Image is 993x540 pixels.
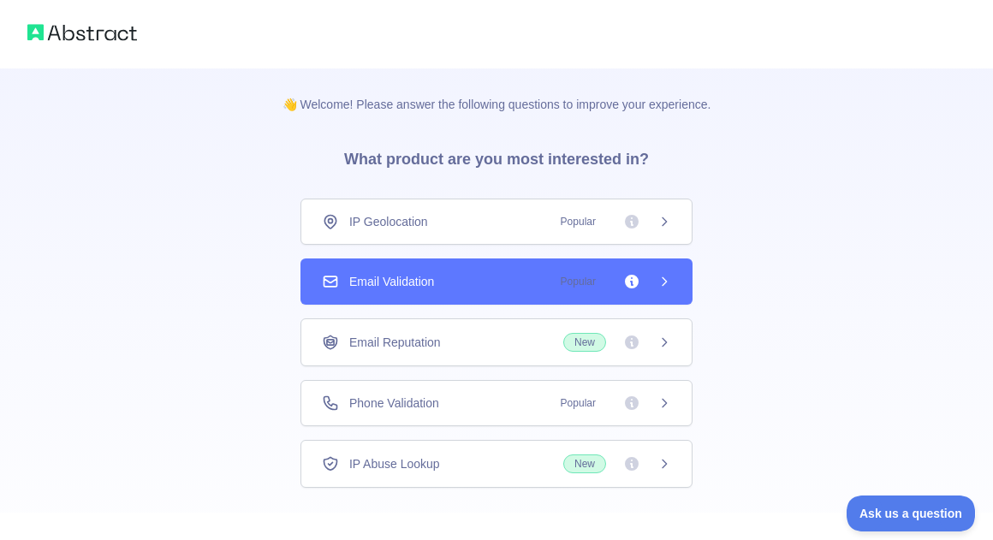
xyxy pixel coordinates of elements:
img: Abstract logo [27,21,137,45]
p: 👋 Welcome! Please answer the following questions to improve your experience. [255,68,739,113]
span: IP Abuse Lookup [349,455,440,472]
span: New [563,454,606,473]
span: New [563,333,606,352]
span: Popular [550,213,606,230]
span: Popular [550,273,606,290]
h3: What product are you most interested in? [317,113,676,199]
span: Email Validation [349,273,434,290]
span: IP Geolocation [349,213,428,230]
span: Phone Validation [349,395,439,412]
span: Popular [550,395,606,412]
iframe: Toggle Customer Support [847,495,976,531]
span: Email Reputation [349,334,441,351]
